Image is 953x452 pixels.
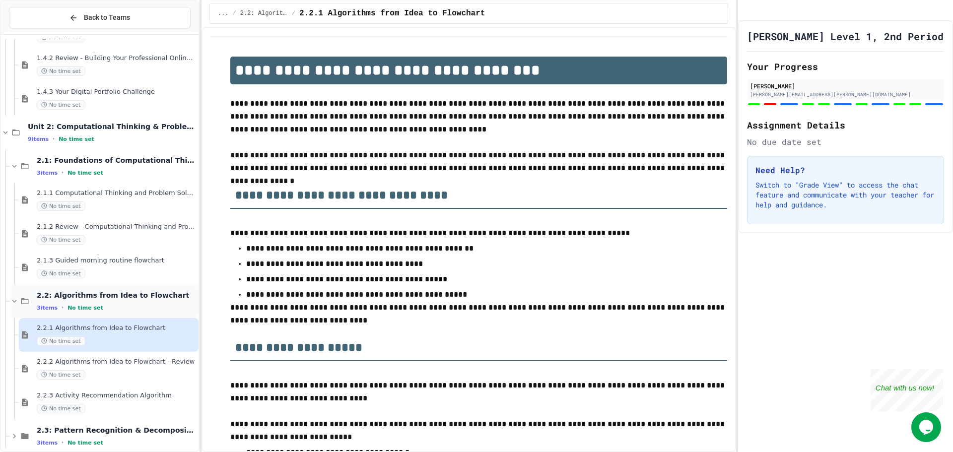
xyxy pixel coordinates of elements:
[37,235,85,245] span: No time set
[747,136,944,148] div: No due date set
[59,136,94,142] span: No time set
[9,7,191,28] button: Back to Teams
[62,169,64,177] span: •
[911,412,943,442] iframe: chat widget
[37,391,197,400] span: 2.2.3 Activity Recommendation Algorithm
[871,369,943,411] iframe: chat widget
[68,170,103,176] span: No time set
[750,81,941,90] div: [PERSON_NAME]
[37,66,85,76] span: No time set
[37,223,197,231] span: 2.1.2 Review - Computational Thinking and Problem Solving
[37,201,85,211] span: No time set
[240,9,288,17] span: 2.2: Algorithms from Idea to Flowchart
[62,439,64,447] span: •
[292,9,295,17] span: /
[37,170,58,176] span: 3 items
[37,370,85,380] span: No time set
[68,440,103,446] span: No time set
[37,100,85,110] span: No time set
[755,164,936,176] h3: Need Help?
[28,122,197,131] span: Unit 2: Computational Thinking & Problem-Solving
[84,12,130,23] span: Back to Teams
[37,358,197,366] span: 2.2.2 Algorithms from Idea to Flowchart - Review
[37,440,58,446] span: 3 items
[37,54,197,63] span: 1.4.2 Review - Building Your Professional Online Presence
[53,135,55,143] span: •
[37,291,197,300] span: 2.2: Algorithms from Idea to Flowchart
[218,9,229,17] span: ...
[37,426,197,435] span: 2.3: Pattern Recognition & Decomposition
[747,118,944,132] h2: Assignment Details
[28,136,49,142] span: 9 items
[37,189,197,197] span: 2.1.1 Computational Thinking and Problem Solving
[37,269,85,278] span: No time set
[37,324,197,332] span: 2.2.1 Algorithms from Idea to Flowchart
[755,180,936,210] p: Switch to "Grade View" to access the chat feature and communicate with your teacher for help and ...
[299,7,485,19] span: 2.2.1 Algorithms from Idea to Flowchart
[747,60,944,73] h2: Your Progress
[62,304,64,312] span: •
[37,404,85,413] span: No time set
[750,91,941,98] div: [PERSON_NAME][EMAIL_ADDRESS][PERSON_NAME][DOMAIN_NAME]
[233,9,236,17] span: /
[68,305,103,311] span: No time set
[37,336,85,346] span: No time set
[37,257,197,265] span: 2.1.3 Guided morning routine flowchart
[747,29,944,43] h1: [PERSON_NAME] Level 1, 2nd Period
[37,305,58,311] span: 3 items
[37,156,197,165] span: 2.1: Foundations of Computational Thinking
[37,88,197,96] span: 1.4.3 Your Digital Portfolio Challenge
